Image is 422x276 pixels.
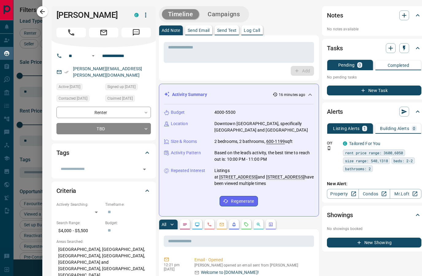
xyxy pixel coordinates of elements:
div: Tags [56,145,151,160]
div: condos.ca [134,13,139,17]
a: Mr.Loft [390,189,421,199]
p: Listing Alerts [333,126,360,131]
svg: Calls [207,222,212,227]
p: No pending tasks [327,73,421,82]
svg: Email Verified [64,70,69,74]
p: Budget [171,109,185,116]
a: [PERSON_NAME][EMAIL_ADDRESS][PERSON_NAME][DOMAIN_NAME] [73,66,142,78]
p: Listings at and have been viewed multiple times [214,167,314,187]
div: Alerts [327,104,421,119]
p: 16 minutes ago [279,92,305,98]
h2: Showings [327,210,353,220]
p: Send Email [188,28,210,33]
h2: Alerts [327,107,343,117]
div: Tue Aug 12 2025 [56,95,102,104]
svg: Listing Alerts [232,222,236,227]
p: Location [171,121,188,127]
button: Open [140,165,149,174]
div: Renter [56,107,151,118]
p: Actively Searching: [56,202,102,207]
div: Tue Aug 12 2025 [105,95,151,104]
h2: Criteria [56,186,76,196]
p: $4,000 - $5,500 [56,226,102,236]
a: Condos [359,189,390,199]
span: size range: 540,1318 [345,158,388,164]
svg: Opportunities [256,222,261,227]
p: Timeframe: [105,202,151,207]
div: Tue Aug 12 2025 [56,83,102,92]
span: Claimed [DATE] [107,95,133,102]
svg: Emails [219,222,224,227]
p: Building Alerts [380,126,409,131]
button: Timeline [162,9,199,19]
button: Open [90,52,97,59]
span: Contacted [DATE] [59,95,87,102]
h1: [PERSON_NAME] [56,10,125,20]
p: Based on the lead's activity, the best time to reach out is: 10:00 PM - 11:00 PM [214,150,314,163]
div: Notes [327,8,421,23]
p: Send Text [217,28,237,33]
div: TBD [56,123,151,134]
p: [PERSON_NAME] opened an email sent from [PERSON_NAME] [194,263,312,267]
p: Activity Summary [172,91,207,98]
span: rent price range: 3600,6050 [345,150,403,156]
p: No showings booked [327,226,421,232]
p: Off [327,140,339,146]
p: Welcome to [DOMAIN_NAME]! [201,269,259,276]
div: Tasks [327,41,421,56]
span: Message [121,28,151,37]
p: No notes available [327,26,421,32]
p: 2 bedrooms, 2 bathrooms, sqft [214,138,293,145]
div: Showings [327,208,421,222]
p: Completed [388,63,409,67]
div: Activity Summary16 minutes ago [164,89,314,100]
p: Pending [338,63,355,67]
button: Campaigns [201,9,246,19]
button: Regenerate [220,196,258,206]
button: New Showing [327,238,421,247]
svg: Push Notification Only [327,146,331,150]
span: bathrooms: 2 [345,166,371,172]
p: All [162,222,167,227]
p: Activity Pattern [171,150,201,156]
div: Tue Aug 12 2025 [105,83,151,92]
span: Email [89,28,118,37]
button: New Task [327,86,421,95]
p: 4000-5500 [214,109,236,116]
span: beds: 2-2 [393,158,413,164]
p: Email - Opened [194,257,312,263]
div: condos.ca [343,141,347,146]
svg: Agent Actions [268,222,273,227]
span: Signed up [DATE] [107,84,136,90]
svg: Notes [182,222,187,227]
svg: Requests [244,222,249,227]
p: Search Range: [56,220,102,226]
span: Active [DATE] [59,84,80,90]
h2: Tags [56,148,69,158]
div: Criteria [56,183,151,198]
span: Call [56,28,86,37]
p: Log Call [244,28,260,33]
a: Tailored For You [349,141,380,146]
p: Budget: [105,220,151,226]
p: 1 [363,126,366,131]
p: New Alert: [327,181,421,187]
p: Areas Searched: [56,239,151,244]
p: Size & Rooms [171,138,197,145]
p: 12:21 pm [164,263,185,267]
p: Downtown [GEOGRAPHIC_DATA], specifically [GEOGRAPHIC_DATA] and [GEOGRAPHIC_DATA] [214,121,314,133]
h2: Notes [327,10,343,20]
p: 0 [413,126,415,131]
p: [DATE] [164,267,185,271]
h2: Tasks [327,43,343,53]
p: 0 [359,63,361,67]
a: Property [327,189,359,199]
svg: Lead Browsing Activity [195,222,200,227]
p: Repeated Interest [171,167,205,174]
p: Add Note [162,28,180,33]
